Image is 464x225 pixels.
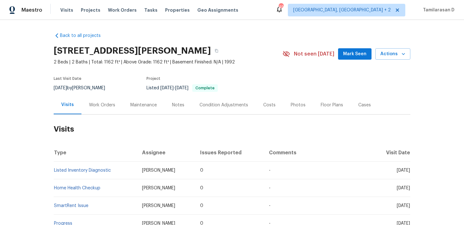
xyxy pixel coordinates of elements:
[54,59,283,65] span: 2 Beds | 2 Baths | Total: 1162 ft² | Above Grade: 1162 ft² | Basement Finished: N/A | 1992
[54,168,111,173] a: Listed Inventory Diagnostic
[269,204,271,208] span: -
[89,102,115,108] div: Work Orders
[291,102,306,108] div: Photos
[380,50,405,58] span: Actions
[54,115,410,144] h2: Visits
[142,204,175,208] span: [PERSON_NAME]
[263,102,276,108] div: Costs
[54,84,113,92] div: by [PERSON_NAME]
[60,7,73,13] span: Visits
[269,186,271,190] span: -
[197,7,238,13] span: Geo Assignments
[293,7,391,13] span: [GEOGRAPHIC_DATA], [GEOGRAPHIC_DATA] + 2
[54,204,88,208] a: SmartRent Issue
[211,45,222,56] button: Copy Address
[269,168,271,173] span: -
[195,144,264,162] th: Issues Reported
[321,102,343,108] div: Floor Plans
[175,86,188,90] span: [DATE]
[61,102,74,108] div: Visits
[54,33,114,39] a: Back to all projects
[294,51,334,57] span: Not seen [DATE]
[165,7,190,13] span: Properties
[397,186,410,190] span: [DATE]
[397,168,410,173] span: [DATE]
[160,86,188,90] span: -
[54,86,67,90] span: [DATE]
[144,8,158,12] span: Tasks
[279,4,283,10] div: 49
[358,102,371,108] div: Cases
[54,186,100,190] a: Home Health Checkup
[193,86,217,90] span: Complete
[338,48,372,60] button: Mark Seen
[54,144,137,162] th: Type
[200,168,203,173] span: 0
[21,7,42,13] span: Maestro
[108,7,137,13] span: Work Orders
[146,77,160,80] span: Project
[375,48,410,60] button: Actions
[397,204,410,208] span: [DATE]
[371,144,410,162] th: Visit Date
[172,102,184,108] div: Notes
[264,144,371,162] th: Comments
[343,50,366,58] span: Mark Seen
[420,7,455,13] span: Tamilarasan D
[200,186,203,190] span: 0
[81,7,100,13] span: Projects
[199,102,248,108] div: Condition Adjustments
[142,186,175,190] span: [PERSON_NAME]
[130,102,157,108] div: Maintenance
[146,86,218,90] span: Listed
[54,77,81,80] span: Last Visit Date
[142,168,175,173] span: [PERSON_NAME]
[160,86,174,90] span: [DATE]
[137,144,195,162] th: Assignee
[200,204,203,208] span: 0
[54,48,211,54] h2: [STREET_ADDRESS][PERSON_NAME]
